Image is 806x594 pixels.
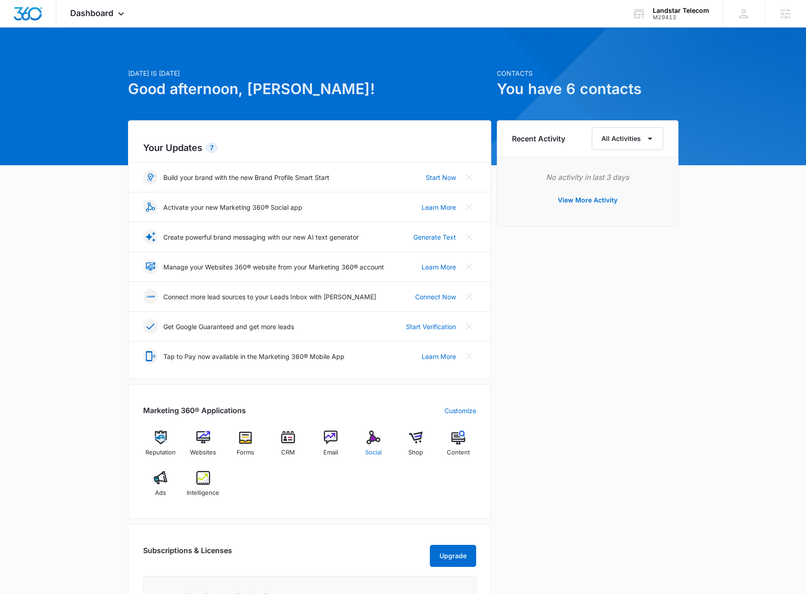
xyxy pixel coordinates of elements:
[413,232,456,242] a: Generate Text
[653,7,709,14] div: account name
[163,232,359,242] p: Create powerful brand messaging with our new AI text generator
[461,319,476,334] button: Close
[163,322,294,331] p: Get Google Guaranteed and get more leads
[408,448,423,457] span: Shop
[406,322,456,331] a: Start Verification
[426,173,456,182] a: Start Now
[512,133,565,144] h6: Recent Activity
[128,68,491,78] p: [DATE] is [DATE]
[163,173,329,182] p: Build your brand with the new Brand Profile Smart Start
[155,488,166,498] span: Ads
[143,471,178,504] a: Ads
[163,352,345,361] p: Tap to Pay now available in the Marketing 360® Mobile App
[143,141,476,155] h2: Your Updates
[422,352,456,361] a: Learn More
[163,202,302,212] p: Activate your new Marketing 360® Social app
[461,259,476,274] button: Close
[445,406,476,415] a: Customize
[365,448,382,457] span: Social
[356,431,391,464] a: Social
[447,448,470,457] span: Content
[323,448,338,457] span: Email
[185,471,221,504] a: Intelligence
[653,14,709,21] div: account id
[497,68,678,78] p: Contacts
[190,448,216,457] span: Websites
[271,431,306,464] a: CRM
[441,431,476,464] a: Content
[237,448,254,457] span: Forms
[592,127,663,150] button: All Activities
[313,431,349,464] a: Email
[398,431,434,464] a: Shop
[461,170,476,185] button: Close
[143,431,178,464] a: Reputation
[143,545,232,563] h2: Subscriptions & Licenses
[187,488,219,498] span: Intelligence
[163,262,384,272] p: Manage your Websites 360® website from your Marketing 360® account
[228,431,263,464] a: Forms
[415,292,456,302] a: Connect Now
[143,405,246,416] h2: Marketing 360® Applications
[422,262,456,272] a: Learn More
[206,142,217,153] div: 7
[512,172,663,183] p: No activity in last 3 days
[549,189,627,211] button: View More Activity
[145,448,176,457] span: Reputation
[461,349,476,364] button: Close
[70,8,113,18] span: Dashboard
[163,292,376,302] p: Connect more lead sources to your Leads Inbox with [PERSON_NAME]
[185,431,221,464] a: Websites
[461,230,476,244] button: Close
[281,448,295,457] span: CRM
[430,545,476,567] button: Upgrade
[422,202,456,212] a: Learn More
[128,78,491,100] h1: Good afternoon, [PERSON_NAME]!
[461,200,476,214] button: Close
[461,289,476,304] button: Close
[497,78,678,100] h1: You have 6 contacts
